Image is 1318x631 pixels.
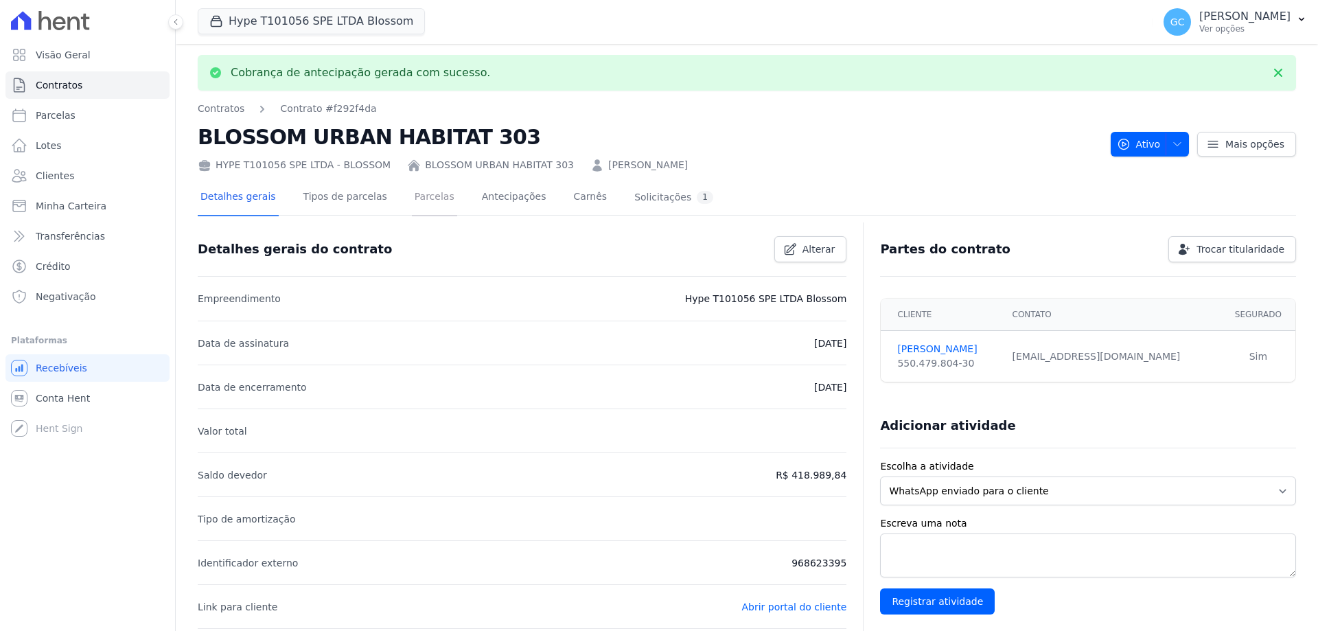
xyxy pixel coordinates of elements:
span: Mais opções [1225,137,1284,151]
span: Minha Carteira [36,199,106,213]
p: Empreendimento [198,290,281,307]
th: Cliente [881,299,1004,331]
div: HYPE T101056 SPE LTDA - BLOSSOM [198,158,391,172]
button: Hype T101056 SPE LTDA Blossom [198,8,425,34]
a: Contratos [198,102,244,116]
div: 550.479.804-30 [897,356,995,371]
p: [DATE] [814,379,846,395]
a: Antecipações [479,180,549,216]
span: Recebíveis [36,361,87,375]
p: Tipo de amortização [198,511,296,527]
th: Segurado [1221,299,1295,331]
p: Cobrança de antecipação gerada com sucesso. [231,66,490,80]
span: Alterar [802,242,835,256]
span: Trocar titularidade [1196,242,1284,256]
span: Parcelas [36,108,76,122]
th: Contato [1004,299,1221,331]
h3: Partes do contrato [880,241,1010,257]
span: Contratos [36,78,82,92]
span: Lotes [36,139,62,152]
a: Contrato #f292f4da [280,102,376,116]
a: [PERSON_NAME] [608,158,688,172]
label: Escreva uma nota [880,516,1296,531]
a: Negativação [5,283,170,310]
a: Conta Hent [5,385,170,412]
span: Ativo [1117,132,1161,157]
td: Sim [1221,331,1295,382]
p: 968623395 [791,555,846,571]
p: Link para cliente [198,599,277,615]
span: Visão Geral [36,48,91,62]
a: Detalhes gerais [198,180,279,216]
a: Parcelas [412,180,457,216]
a: Visão Geral [5,41,170,69]
p: Valor total [198,423,247,439]
span: Conta Hent [36,391,90,405]
span: GC [1170,17,1185,27]
a: Crédito [5,253,170,280]
p: Data de assinatura [198,335,289,352]
input: Registrar atividade [880,588,995,615]
a: Solicitações1 [632,180,716,216]
h2: BLOSSOM URBAN HABITAT 303 [198,122,1100,152]
a: Lotes [5,132,170,159]
div: Plataformas [11,332,164,349]
span: Transferências [36,229,105,243]
a: Clientes [5,162,170,190]
nav: Breadcrumb [198,102,377,116]
div: [EMAIL_ADDRESS][DOMAIN_NAME] [1013,349,1213,364]
a: BLOSSOM URBAN HABITAT 303 [425,158,574,172]
p: Data de encerramento [198,379,307,395]
a: Minha Carteira [5,192,170,220]
p: Identificador externo [198,555,298,571]
a: Alterar [774,236,847,262]
div: Solicitações [634,191,713,204]
span: Clientes [36,169,74,183]
a: [PERSON_NAME] [897,342,995,356]
span: Negativação [36,290,96,303]
a: Recebíveis [5,354,170,382]
nav: Breadcrumb [198,102,1100,116]
p: [PERSON_NAME] [1199,10,1291,23]
p: Ver opções [1199,23,1291,34]
a: Trocar titularidade [1168,236,1296,262]
a: Parcelas [5,102,170,129]
a: Abrir portal do cliente [741,601,846,612]
h3: Detalhes gerais do contrato [198,241,392,257]
h3: Adicionar atividade [880,417,1015,434]
button: Ativo [1111,132,1190,157]
a: Contratos [5,71,170,99]
p: Hype T101056 SPE LTDA Blossom [685,290,847,307]
label: Escolha a atividade [880,459,1296,474]
a: Tipos de parcelas [301,180,390,216]
a: Mais opções [1197,132,1296,157]
p: [DATE] [814,335,846,352]
a: Carnês [570,180,610,216]
span: Crédito [36,260,71,273]
div: 1 [697,191,713,204]
p: Saldo devedor [198,467,267,483]
p: R$ 418.989,84 [776,467,846,483]
a: Transferências [5,222,170,250]
button: GC [PERSON_NAME] Ver opções [1153,3,1318,41]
